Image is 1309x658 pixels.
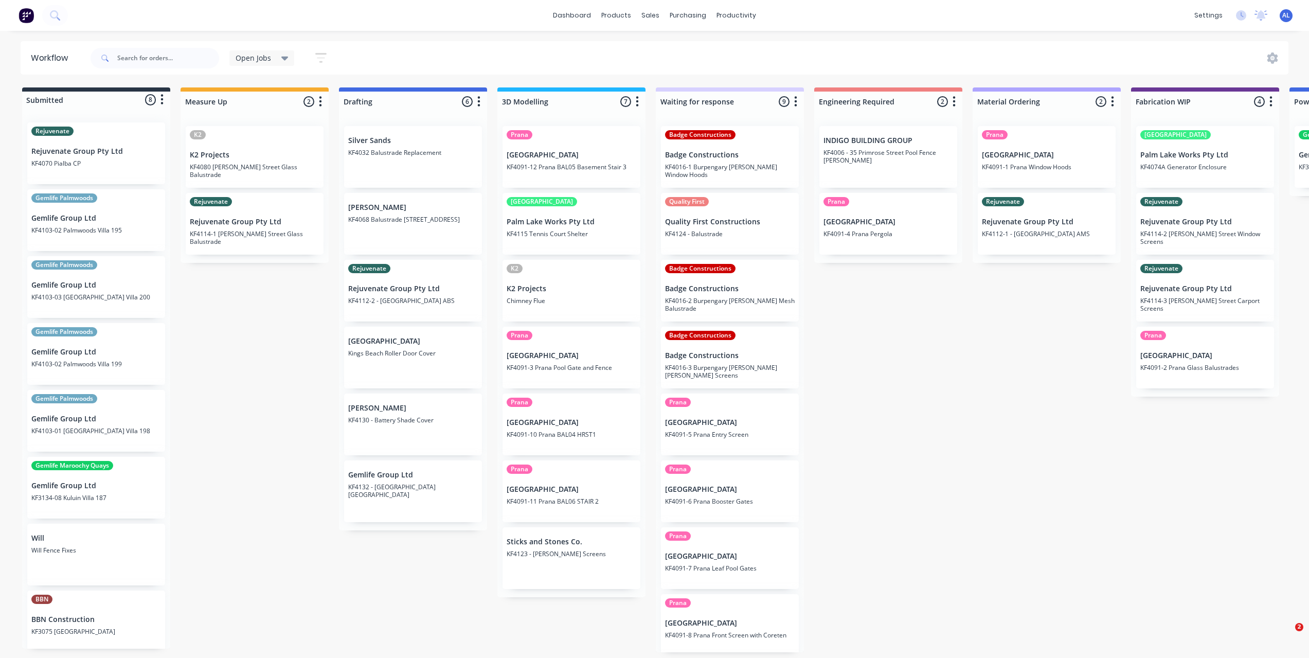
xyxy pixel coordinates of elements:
p: KF4091-1 Prana Window Hoods [982,163,1111,171]
div: BBNBBN ConstructionKF3075 [GEOGRAPHIC_DATA] [27,591,165,652]
p: Gemlife Group Ltd [31,348,161,357]
p: Badge Constructions [665,351,795,360]
div: Prana [507,331,532,340]
p: Badge Constructions [665,151,795,159]
div: Prana[GEOGRAPHIC_DATA]KF4091-11 Prana BAL06 STAIR 2 [503,460,640,522]
p: KF4091-4 Prana Pergola [823,230,953,238]
p: Chimney Flue [507,297,636,305]
p: Rejuvenate Group Pty Ltd [1140,218,1270,226]
div: Rejuvenate [348,264,390,273]
p: KF4124 - Balustrade [665,230,795,238]
p: Gemlife Group Ltd [348,471,478,479]
p: KF4016-2 Burpengary [PERSON_NAME] Mesh Balustrade [665,297,795,312]
p: KF4114-1 [PERSON_NAME] Street Glass Balustrade [190,230,319,245]
div: purchasing [665,8,711,23]
iframe: Intercom live chat [1274,623,1299,648]
div: Badge ConstructionsBadge ConstructionsKF4016-3 Burpengary [PERSON_NAME] [PERSON_NAME] Screens [661,327,799,388]
p: KF4091-5 Prana Entry Screen [665,431,795,438]
div: RejuvenateRejuvenate Group Pty LtdKF4114-3 [PERSON_NAME] Street Carport Screens [1136,260,1274,322]
div: [PERSON_NAME]KF4130 - Battery Shade Cover [344,394,482,455]
p: KF4091-7 Prana Leaf Pool Gates [665,564,795,572]
p: KF4103-02 Palmwoods Villa 199 [31,360,161,368]
div: Prana [507,398,532,407]
p: Badge Constructions [665,284,795,293]
div: Badge Constructions [665,264,736,273]
p: Rejuvenate Group Pty Ltd [31,147,161,156]
div: Sticks and Stones Co.KF4123 - [PERSON_NAME] Screens [503,527,640,589]
p: [GEOGRAPHIC_DATA] [665,418,795,427]
p: KF4091-12 Prana BAL05 Basement Stair 3 [507,163,636,171]
div: Quality First [665,197,709,206]
div: Prana[GEOGRAPHIC_DATA]KF4091-4 Prana Pergola [819,193,957,255]
p: Gemlife Group Ltd [31,482,161,490]
input: Search for orders... [117,48,219,68]
div: Prana [1140,331,1166,340]
p: KF4103-02 Palmwoods Villa 195 [31,226,161,234]
p: KF4103-01 [GEOGRAPHIC_DATA] Villa 198 [31,427,161,435]
img: Factory [19,8,34,23]
div: Gemlife Group LtdKF4132 - [GEOGRAPHIC_DATA] [GEOGRAPHIC_DATA] [344,460,482,522]
p: [GEOGRAPHIC_DATA] [1140,351,1270,360]
p: KF4130 - Battery Shade Cover [348,416,478,424]
div: Prana[GEOGRAPHIC_DATA]KF4091-3 Prana Pool Gate and Fence [503,327,640,388]
div: [PERSON_NAME]KF4068 Balustrade [STREET_ADDRESS] [344,193,482,255]
div: Badge ConstructionsBadge ConstructionsKF4016-2 Burpengary [PERSON_NAME] Mesh Balustrade [661,260,799,322]
div: WillWill Fence Fixes [27,524,165,585]
div: Gemlife PalmwoodsGemlife Group LtdKF4103-02 Palmwoods Villa 199 [27,323,165,385]
p: [GEOGRAPHIC_DATA] [665,552,795,561]
div: sales [636,8,665,23]
p: [GEOGRAPHIC_DATA] [982,151,1111,159]
p: KF4091-11 Prana BAL06 STAIR 2 [507,497,636,505]
div: Prana [982,130,1008,139]
p: K2 Projects [190,151,319,159]
p: KF4091-6 Prana Booster Gates [665,497,795,505]
p: KF4114-3 [PERSON_NAME] Street Carport Screens [1140,297,1270,312]
div: Gemlife PalmwoodsGemlife Group LtdKF4103-03 [GEOGRAPHIC_DATA] Villa 200 [27,256,165,318]
p: INDIGO BUILDING GROUP [823,136,953,145]
div: K2K2 ProjectsKF4080 [PERSON_NAME] Street Glass Balustrade [186,126,324,188]
p: [GEOGRAPHIC_DATA] [823,218,953,226]
p: Rejuvenate Group Pty Ltd [1140,284,1270,293]
p: Gemlife Group Ltd [31,214,161,223]
p: KF3075 [GEOGRAPHIC_DATA] [31,628,161,635]
p: Sticks and Stones Co. [507,538,636,546]
p: Kings Beach Roller Door Cover [348,349,478,357]
div: Gemlife PalmwoodsGemlife Group LtdKF4103-01 [GEOGRAPHIC_DATA] Villa 198 [27,390,165,452]
p: Will [31,534,161,543]
p: Gemlife Group Ltd [31,281,161,290]
p: [PERSON_NAME] [348,404,478,413]
div: Prana [665,465,691,474]
div: Gemlife PalmwoodsGemlife Group LtdKF4103-02 Palmwoods Villa 195 [27,189,165,251]
span: Open Jobs [236,52,271,63]
div: Silver SandsKF4032 Balustrade Replacement [344,126,482,188]
div: Prana [665,531,691,541]
p: KF4016-1 Burpengary [PERSON_NAME] Window Hoods [665,163,795,179]
p: KF4123 - [PERSON_NAME] Screens [507,550,636,558]
div: [GEOGRAPHIC_DATA]Kings Beach Roller Door Cover [344,327,482,388]
p: Rejuvenate Group Pty Ltd [190,218,319,226]
div: [GEOGRAPHIC_DATA] [507,197,577,206]
p: KF4091-10 Prana BAL04 HRST1 [507,431,636,438]
p: Quality First Constructions [665,218,795,226]
div: Gemlife Maroochy Quays [31,461,113,470]
div: Prana[GEOGRAPHIC_DATA]KF4091-8 Prana Front Screen with Coreten [661,594,799,656]
p: Gemlife Group Ltd [31,415,161,423]
div: Gemlife Palmwoods [31,260,97,270]
div: K2 [190,130,206,139]
p: KF4115 Tennis Court Shelter [507,230,636,238]
div: [GEOGRAPHIC_DATA]Palm Lake Works Pty LtdKF4115 Tennis Court Shelter [503,193,640,255]
div: Rejuvenate [1140,197,1182,206]
div: Rejuvenate [1140,264,1182,273]
div: Workflow [31,52,73,64]
p: [GEOGRAPHIC_DATA] [348,337,478,346]
div: Gemlife Palmwoods [31,394,97,403]
div: [GEOGRAPHIC_DATA] [1140,130,1211,139]
p: [GEOGRAPHIC_DATA] [507,151,636,159]
div: [GEOGRAPHIC_DATA]Palm Lake Works Pty LtdKF4074A Generator Enclosure [1136,126,1274,188]
p: KF4091-8 Prana Front Screen with Coreten [665,631,795,639]
div: RejuvenateRejuvenate Group Pty LtdKF4112-1 - [GEOGRAPHIC_DATA] AMS [978,193,1116,255]
div: BBN [31,595,52,604]
div: K2 [507,264,523,273]
div: Prana[GEOGRAPHIC_DATA]KF4091-5 Prana Entry Screen [661,394,799,455]
p: KF4074A Generator Enclosure [1140,163,1270,171]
